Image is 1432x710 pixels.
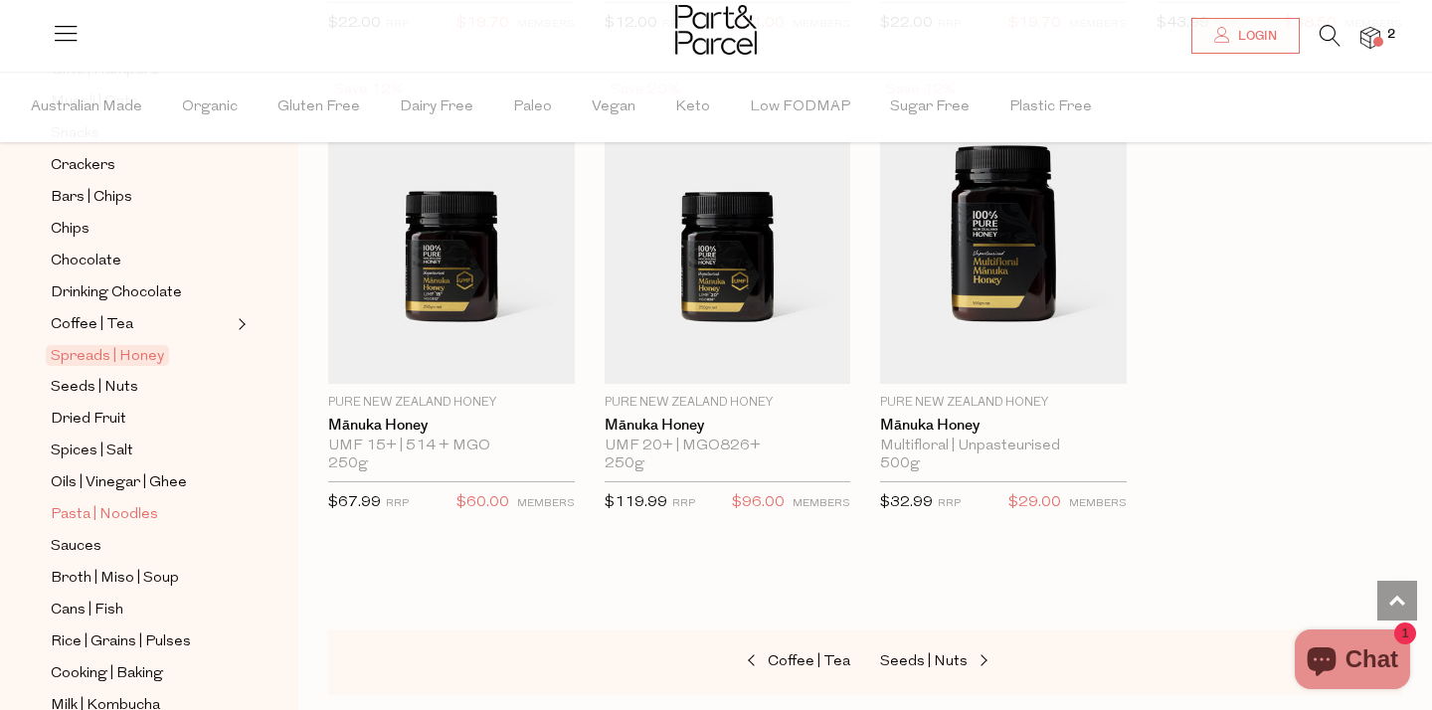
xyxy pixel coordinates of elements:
a: Broth | Miso | Soup [51,566,232,591]
span: $119.99 [605,495,667,510]
a: Sauces [51,534,232,559]
p: Pure New Zealand Honey [880,394,1127,412]
div: Multifloral | Unpasteurised [880,438,1127,455]
a: Cans | Fish [51,598,232,622]
small: RRP [672,498,695,509]
span: Seeds | Nuts [51,376,138,400]
span: Organic [182,73,238,142]
span: Bars | Chips [51,186,132,210]
span: Gluten Free [277,73,360,142]
a: Bars | Chips [51,185,232,210]
span: 250g [605,455,644,473]
span: $29.00 [1008,490,1061,516]
span: Crackers [51,154,115,178]
span: $96.00 [732,490,785,516]
span: Australian Made [31,73,142,142]
span: Chocolate [51,250,121,273]
a: Mānuka Honey [605,417,851,435]
img: Mānuka Honey [880,77,1127,384]
span: Sugar Free [890,73,970,142]
span: Seeds | Nuts [880,654,968,669]
span: Plastic Free [1009,73,1092,142]
a: Cooking | Baking [51,661,232,686]
div: UMF 20+ | MGO826+ [605,438,851,455]
span: Vegan [592,73,635,142]
span: Cooking | Baking [51,662,163,686]
span: Dried Fruit [51,408,126,432]
a: Pasta | Noodles [51,502,232,527]
a: Oils | Vinegar | Ghee [51,470,232,495]
span: Login [1233,28,1277,45]
a: Chocolate [51,249,232,273]
span: $32.99 [880,495,933,510]
span: Cans | Fish [51,599,123,622]
a: Spreads | Honey [51,344,232,368]
small: MEMBERS [1069,498,1127,509]
a: Seeds | Nuts [880,649,1079,675]
span: 250g [328,455,368,473]
inbox-online-store-chat: Shopify online store chat [1289,629,1416,694]
span: Pasta | Noodles [51,503,158,527]
span: $60.00 [456,490,509,516]
img: Mānuka Honey [328,77,575,384]
span: Chips [51,218,89,242]
span: Sauces [51,535,101,559]
span: Dairy Free [400,73,473,142]
small: RRP [938,498,961,509]
span: Drinking Chocolate [51,281,182,305]
a: Rice | Grains | Pulses [51,629,232,654]
a: Coffee | Tea [651,649,850,675]
div: UMF 15+ | 514 + MGO [328,438,575,455]
span: Spreads | Honey [46,345,169,366]
img: Part&Parcel [675,5,757,55]
a: Spices | Salt [51,439,232,463]
a: Login [1191,18,1300,54]
span: Coffee | Tea [51,313,133,337]
span: Low FODMAP [750,73,850,142]
a: Drinking Chocolate [51,280,232,305]
span: Keto [675,73,710,142]
span: Spices | Salt [51,440,133,463]
span: 500g [880,455,920,473]
span: Coffee | Tea [768,654,850,669]
a: Mānuka Honey [880,417,1127,435]
a: 2 [1360,27,1380,48]
button: Expand/Collapse Coffee | Tea [233,312,247,336]
img: Mānuka Honey [605,77,851,384]
a: Seeds | Nuts [51,375,232,400]
p: Pure New Zealand Honey [605,394,851,412]
span: Rice | Grains | Pulses [51,630,191,654]
span: Paleo [513,73,552,142]
span: $67.99 [328,495,381,510]
a: Dried Fruit [51,407,232,432]
small: RRP [386,498,409,509]
small: MEMBERS [793,498,850,509]
span: Broth | Miso | Soup [51,567,179,591]
a: Crackers [51,153,232,178]
a: Chips [51,217,232,242]
a: Coffee | Tea [51,312,232,337]
span: Oils | Vinegar | Ghee [51,471,187,495]
span: 2 [1382,26,1400,44]
p: Pure New Zealand Honey [328,394,575,412]
a: Mānuka Honey [328,417,575,435]
small: MEMBERS [517,498,575,509]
